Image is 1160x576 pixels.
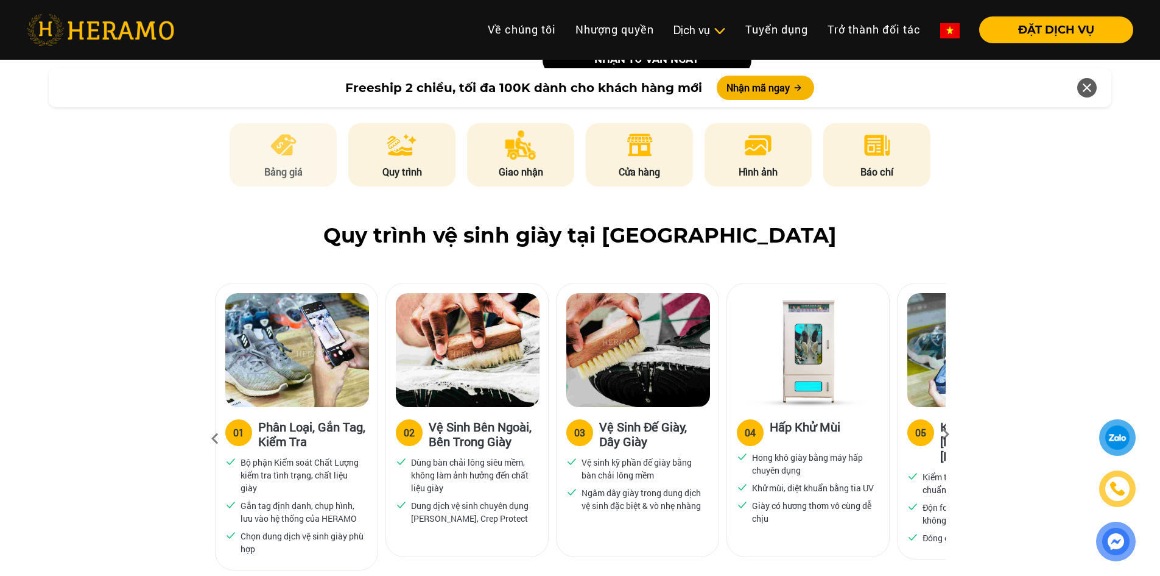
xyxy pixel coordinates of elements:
img: checked.svg [225,530,236,541]
p: Bộ phận Kiểm soát Chất Lượng kiểm tra tình trạng, chất liệu giày [241,456,364,494]
img: process.png [387,130,417,160]
p: Hình ảnh [705,165,812,179]
div: 02 [404,425,415,440]
div: 05 [915,425,926,440]
img: Heramo quy trinh ve sinh hap khu mui giay bang may hap uv [737,293,881,407]
p: Độn foam để giữ form giày không biến dạng [923,501,1046,527]
h2: Quy trình vệ sinh giày tại [GEOGRAPHIC_DATA] [27,223,1133,248]
a: Tuyển dụng [736,16,818,43]
p: Dung dịch vệ sinh chuyên dụng [PERSON_NAME], Crep Protect [411,499,534,525]
span: Freeship 2 chiều, tối đa 100K dành cho khách hàng mới [345,79,702,97]
div: 04 [745,425,756,440]
img: checked.svg [907,471,918,482]
a: phone-icon [1101,472,1134,505]
div: 03 [574,425,585,440]
h3: Hấp Khử Mùi [770,419,840,444]
p: Chọn dung dịch vệ sinh giày phù hợp [241,530,364,555]
a: Trở thành đối tác [818,16,930,43]
p: Báo chí [823,165,930,179]
img: checked.svg [396,499,407,510]
img: Heramo quy trinh ve sinh giay phan loai gan tag kiem tra [225,293,369,407]
p: Vệ sinh kỹ phần đế giày bằng bàn chải lông mềm [582,456,705,482]
img: checked.svg [737,499,748,510]
img: store.png [625,130,655,160]
p: Quy trình [348,165,455,179]
h3: Vệ Sinh Đế Giày, Dây Giày [599,419,709,449]
img: vn-flag.png [940,23,960,38]
img: news.png [862,130,892,160]
p: Bảng giá [230,165,337,179]
button: nhận tư vấn ngay [543,43,751,77]
p: Đóng gói & giao đến khách hàng [923,532,1045,544]
h3: Vệ Sinh Bên Ngoài, Bên Trong Giày [429,419,538,449]
img: Heramo quy trinh ve sinh kiem tra chat luong dong goi [907,293,1051,407]
img: checked.svg [907,532,918,542]
a: ĐẶT DỊCH VỤ [969,24,1133,35]
h3: Phân Loại, Gắn Tag, Kiểm Tra [258,419,368,449]
button: Nhận mã ngay [717,76,814,100]
div: Dịch vụ [673,22,726,38]
img: checked.svg [907,501,918,512]
img: checked.svg [566,486,577,497]
p: Giao nhận [467,165,574,179]
img: checked.svg [396,456,407,467]
img: checked.svg [225,456,236,467]
p: Cửa hàng [586,165,693,179]
img: checked.svg [566,456,577,467]
img: Heramo quy trinh ve sinh giay ben ngoai ben trong [396,293,540,407]
img: checked.svg [737,451,748,462]
a: Về chúng tôi [478,16,566,43]
p: Hong khô giày bằng máy hấp chuyên dụng [752,451,875,477]
p: Ngâm dây giày trong dung dịch vệ sinh đặc biệt & vò nhẹ nhàng [582,486,705,512]
img: delivery.png [505,130,536,160]
button: ĐẶT DỊCH VỤ [979,16,1133,43]
a: Nhượng quyền [566,16,664,43]
img: checked.svg [737,482,748,492]
img: pricing.png [269,130,298,160]
img: heramo-logo.png [27,14,174,46]
p: Gắn tag định danh, chụp hình, lưu vào hệ thống của HERAMO [241,499,364,525]
img: checked.svg [225,499,236,510]
p: Kiểm tra chất lượng xử lý đạt chuẩn [923,471,1046,496]
p: Khử mùi, diệt khuẩn bằng tia UV [752,482,874,494]
div: 01 [233,425,244,440]
h3: Kiểm Tra Chất [PERSON_NAME] & [PERSON_NAME] [940,419,1050,463]
img: phone-icon [1111,482,1124,496]
img: image.png [743,130,773,160]
p: Dùng bàn chải lông siêu mềm, không làm ảnh hưởng đến chất liệu giày [411,456,534,494]
img: subToggleIcon [713,25,726,37]
p: Giày có hương thơm vô cùng dễ chịu [752,499,875,525]
img: Heramo quy trinh ve sinh de giay day giay [566,293,710,407]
